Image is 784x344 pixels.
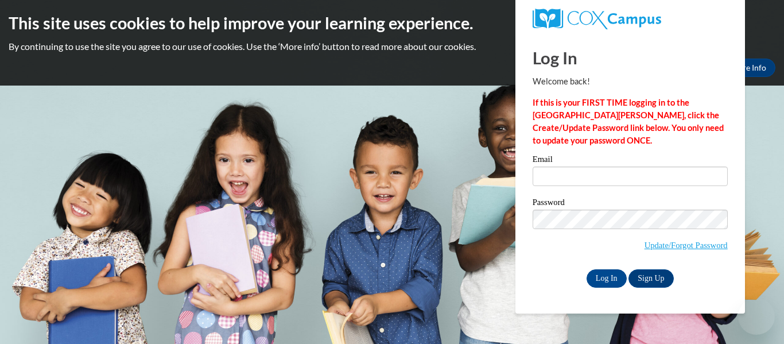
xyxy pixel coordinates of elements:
strong: If this is your FIRST TIME logging in to the [GEOGRAPHIC_DATA][PERSON_NAME], click the Create/Upd... [533,98,724,145]
a: Update/Forgot Password [645,241,728,250]
p: Welcome back! [533,75,728,88]
h2: This site uses cookies to help improve your learning experience. [9,11,775,34]
h1: Log In [533,46,728,69]
input: Log In [587,269,627,288]
label: Email [533,155,728,167]
a: Sign Up [628,269,673,288]
iframe: Button to launch messaging window [738,298,775,335]
img: COX Campus [533,9,661,29]
p: By continuing to use the site you agree to our use of cookies. Use the ‘More info’ button to read... [9,40,775,53]
label: Password [533,198,728,210]
a: COX Campus [533,9,728,29]
a: More Info [721,59,775,77]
